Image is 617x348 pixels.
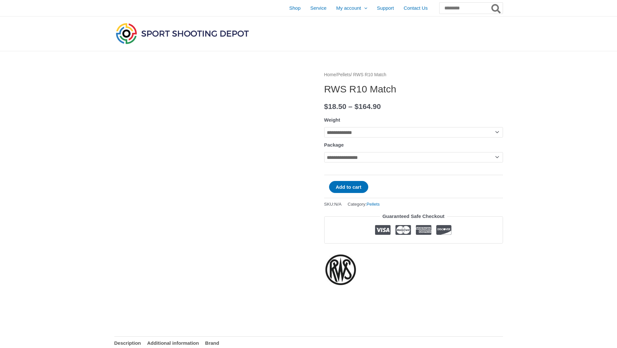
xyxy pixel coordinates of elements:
span: $ [324,102,328,111]
a: RWS [324,253,357,286]
a: Pellets [337,72,350,77]
span: N/A [334,202,342,207]
label: Package [324,142,344,148]
bdi: 18.50 [324,102,347,111]
legend: Guaranteed Safe Checkout [380,212,447,221]
nav: Breadcrumb [324,71,503,79]
h1: RWS R10 Match [324,83,503,95]
span: Category: [348,200,380,208]
button: Search [490,3,503,14]
span: SKU: [324,200,342,208]
img: Sport Shooting Depot [114,21,250,45]
span: – [348,102,353,111]
button: Add to cart [329,181,368,193]
span: $ [354,102,359,111]
a: Pellets [367,202,380,207]
a: Home [324,72,336,77]
label: Weight [324,117,340,123]
bdi: 164.90 [354,102,381,111]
